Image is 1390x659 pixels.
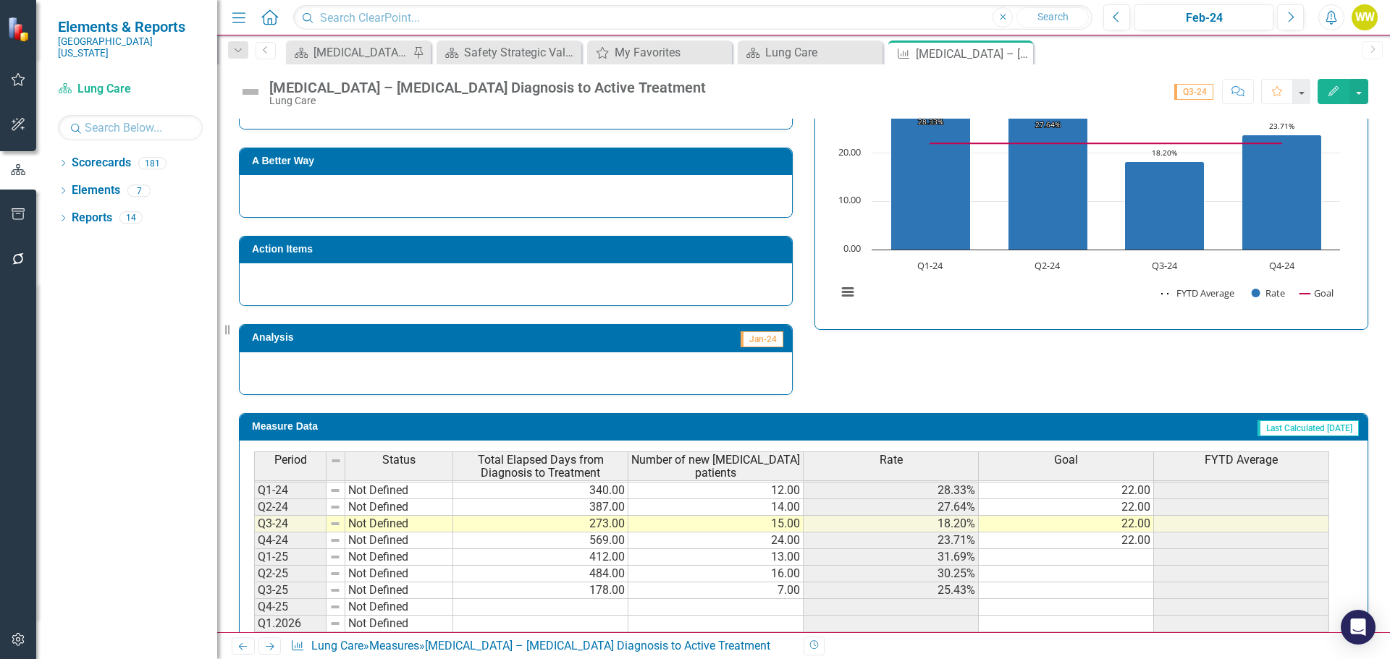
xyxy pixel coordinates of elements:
text: 28.33% [918,116,943,127]
path: Q2-24, 27.64285714. Rate. [1008,116,1088,250]
span: Period [274,454,307,467]
div: Chart. Highcharts interactive chart. [830,98,1353,315]
h3: Measure Data [252,421,685,432]
button: Show Goal [1300,286,1334,299]
td: Not Defined [345,549,453,566]
td: Not Defined [345,499,453,516]
img: Not Defined [239,80,262,103]
td: 24.00 [628,532,804,549]
text: 0.00 [843,242,861,255]
span: Last Calculated [DATE] [1258,420,1359,436]
a: Safety Strategic Value Dashboard [440,43,578,61]
text: 27.64% [1035,119,1061,129]
img: 8DAGhfEEPCf229AAAAAElFTkSuQmCC [329,551,341,563]
img: 8DAGhfEEPCf229AAAAAElFTkSuQmCC [329,601,341,613]
a: Lung Care [311,639,363,652]
img: 8DAGhfEEPCf229AAAAAElFTkSuQmCC [329,618,341,629]
span: Search [1037,11,1069,22]
button: Show Rate [1252,286,1285,299]
span: Number of new [MEDICAL_DATA] patients [631,454,800,479]
td: 13.00 [628,549,804,566]
td: Not Defined [345,582,453,599]
path: Q3-24, 18.2. Rate. [1125,161,1205,250]
text: 23.71% [1269,121,1294,131]
div: Open Intercom Messenger [1341,610,1376,645]
button: View chart menu, Chart [838,282,858,302]
text: 20.00 [838,145,861,158]
span: Rate [880,454,903,467]
td: Q1-24 [254,482,327,499]
span: Q3-24 [1174,84,1213,100]
img: 8DAGhfEEPCf229AAAAAElFTkSuQmCC [329,584,341,596]
img: 8DAGhfEEPCf229AAAAAElFTkSuQmCC [329,568,341,579]
text: 10.00 [838,193,861,206]
button: Feb-24 [1134,4,1273,30]
svg: Interactive chart [830,98,1347,315]
div: [MEDICAL_DATA] – [MEDICAL_DATA] Diagnosis to Active Treatment [425,639,770,652]
img: 8DAGhfEEPCf229AAAAAElFTkSuQmCC [329,518,341,530]
path: Q1-24, 28.33333333. Rate. [891,113,971,250]
a: [MEDICAL_DATA] Services and Infusion Dashboard [290,43,409,61]
td: Q1-25 [254,549,327,566]
a: My Favorites [591,43,728,61]
h3: Action Items [252,244,785,255]
a: Elements [72,182,120,199]
td: 22.00 [979,532,1154,549]
td: Q3-24 [254,516,327,532]
input: Search Below... [58,115,203,140]
td: Q4-25 [254,599,327,616]
a: Lung Care [741,43,879,61]
a: Reports [72,210,112,226]
div: [MEDICAL_DATA] – [MEDICAL_DATA] Diagnosis to Active Treatment [269,80,706,95]
div: Lung Care [269,95,706,106]
span: Status [382,454,416,467]
div: Lung Care [765,43,879,61]
text: Q2-24 [1035,259,1061,272]
input: Search ClearPoint... [293,5,1092,30]
text: Q1-24 [917,259,943,272]
img: 8DAGhfEEPCf229AAAAAElFTkSuQmCC [329,485,341,496]
td: 273.00 [453,516,628,532]
td: 31.69% [804,549,979,566]
div: 181 [138,157,167,169]
button: Search [1016,7,1089,27]
td: 340.00 [453,482,628,499]
div: 7 [127,184,151,197]
div: My Favorites [615,43,728,61]
td: 178.00 [453,582,628,599]
td: 23.71% [804,532,979,549]
img: 8DAGhfEEPCf229AAAAAElFTkSuQmCC [329,535,341,546]
td: 25.43% [804,582,979,599]
span: Jan-24 [741,331,783,347]
td: Not Defined [345,566,453,582]
td: 484.00 [453,566,628,582]
small: [GEOGRAPHIC_DATA][US_STATE] [58,35,203,59]
div: » » [290,638,793,655]
g: Rate, series 2 of 3. Bar series with 4 bars. [891,113,1322,250]
a: Measures [369,639,419,652]
button: WW [1352,4,1378,30]
img: 8DAGhfEEPCf229AAAAAElFTkSuQmCC [329,501,341,513]
td: Not Defined [345,532,453,549]
td: Not Defined [345,516,453,532]
td: 7.00 [628,582,804,599]
td: Q1.2026 [254,616,327,632]
td: 28.33% [804,482,979,499]
div: [MEDICAL_DATA] – [MEDICAL_DATA] Diagnosis to Active Treatment [916,45,1029,63]
td: Not Defined [345,482,453,499]
td: Q2-24 [254,499,327,516]
button: Show FYTD Average [1161,286,1236,299]
img: 8DAGhfEEPCf229AAAAAElFTkSuQmCC [330,455,342,467]
td: Not Defined [345,599,453,616]
span: Goal [1054,454,1078,467]
h3: Analysis [252,332,510,343]
td: 15.00 [628,516,804,532]
div: [MEDICAL_DATA] Services and Infusion Dashboard [313,43,409,61]
td: 387.00 [453,499,628,516]
td: Q2-25 [254,566,327,582]
a: Lung Care [58,81,203,98]
img: ClearPoint Strategy [7,15,33,42]
text: 18.20% [1152,148,1177,158]
div: Feb-24 [1140,9,1268,27]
